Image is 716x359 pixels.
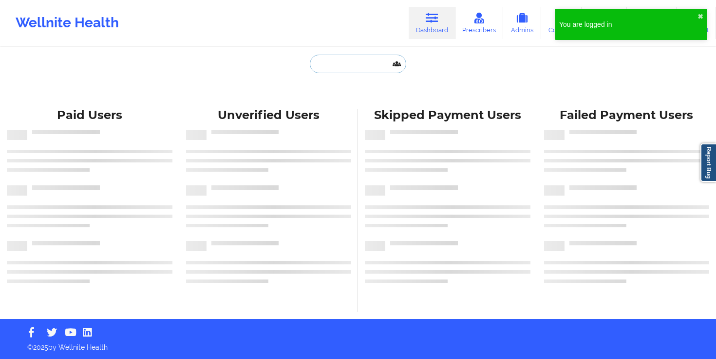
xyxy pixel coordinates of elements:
a: Prescribers [455,7,504,39]
a: Admins [503,7,541,39]
a: Dashboard [409,7,455,39]
a: Report Bug [700,143,716,182]
a: Coaches [541,7,582,39]
div: Failed Payment Users [544,108,710,123]
div: You are logged in [559,20,697,29]
button: close [697,13,703,20]
div: Paid Users [7,108,172,123]
p: © 2025 by Wellnite Health [20,336,696,352]
div: Skipped Payment Users [365,108,530,123]
div: Unverified Users [186,108,352,123]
